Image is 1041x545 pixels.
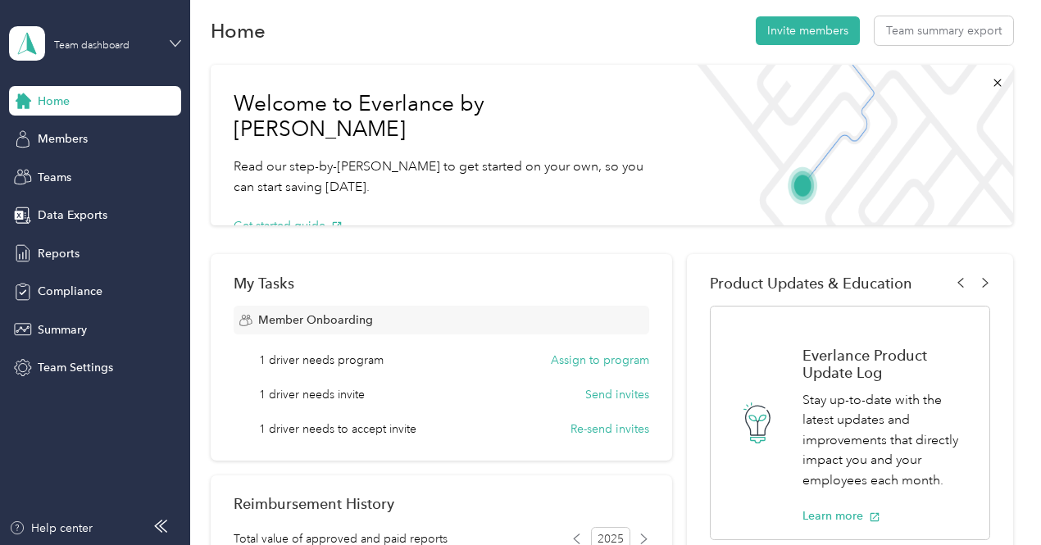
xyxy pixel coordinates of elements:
img: Welcome to everlance [684,65,1012,225]
button: Get started guide [234,217,343,234]
button: Assign to program [551,352,649,369]
span: Members [38,130,88,148]
span: Home [38,93,70,110]
span: Reports [38,245,80,262]
span: Compliance [38,283,102,300]
button: Re-send invites [571,420,649,438]
div: Team dashboard [54,41,130,51]
span: Member Onboarding [258,311,373,329]
h1: Everlance Product Update Log [802,347,972,381]
button: Team summary export [875,16,1013,45]
h1: Welcome to Everlance by [PERSON_NAME] [234,91,661,143]
span: Data Exports [38,207,107,224]
button: Send invites [585,386,649,403]
button: Invite members [756,16,860,45]
iframe: Everlance-gr Chat Button Frame [949,453,1041,545]
div: My Tasks [234,275,650,292]
p: Stay up-to-date with the latest updates and improvements that directly impact you and your employ... [802,390,972,491]
span: Team Settings [38,359,113,376]
span: Product Updates & Education [710,275,912,292]
span: 1 driver needs program [259,352,384,369]
span: Summary [38,321,87,338]
h2: Reimbursement History [234,495,394,512]
p: Read our step-by-[PERSON_NAME] to get started on your own, so you can start saving [DATE]. [234,157,661,197]
h1: Home [211,22,266,39]
span: Teams [38,169,71,186]
span: 1 driver needs to accept invite [259,420,416,438]
button: Help center [9,520,93,537]
span: 1 driver needs invite [259,386,365,403]
button: Learn more [802,507,880,525]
